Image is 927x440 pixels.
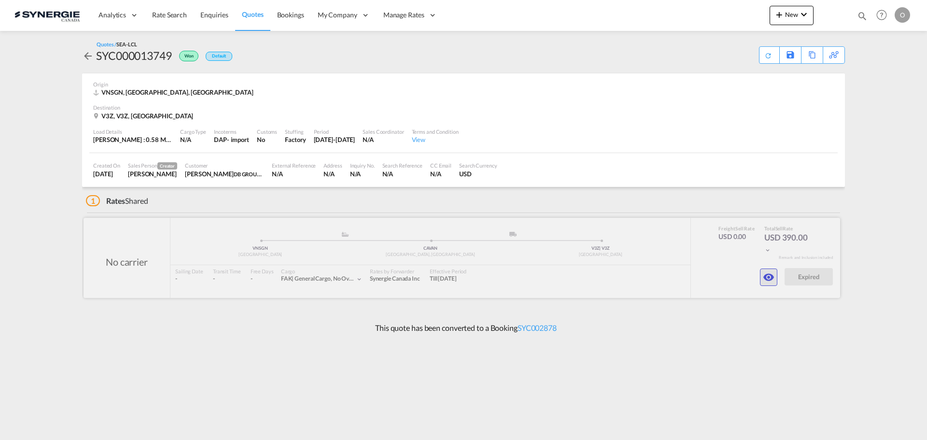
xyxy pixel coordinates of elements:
div: Cargo Type [180,128,206,135]
div: N/A [180,135,206,144]
a: SYC002878 [518,323,557,332]
div: Load Details [93,128,172,135]
span: SEA-LCL [116,41,137,47]
span: VNSGN, [GEOGRAPHIC_DATA], [GEOGRAPHIC_DATA] [101,88,253,96]
span: Quotes [242,10,263,18]
span: Help [873,7,890,23]
div: Period [314,128,355,135]
span: My Company [318,10,357,20]
div: Elizabeth Lacroix [185,170,264,178]
div: Created On [93,162,120,169]
span: Bookings [277,11,304,19]
div: Customs [257,128,277,135]
div: USD [459,170,497,178]
span: Won [184,53,196,62]
div: CC Email [430,162,451,169]
div: Shared [86,196,148,206]
div: Sales Coordinator [363,128,404,135]
div: External Reference [272,162,316,169]
md-icon: icon-chevron-down [798,9,810,20]
md-icon: icon-arrow-left [82,50,94,62]
div: Address [323,162,342,169]
div: Quotes /SEA-LCL [97,41,137,48]
div: Quote PDF is not available at this time [764,47,774,59]
span: Creator [157,162,177,170]
button: icon-plus 400-fgNewicon-chevron-down [770,6,814,25]
span: Enquiries [200,11,228,19]
div: VNSGN, Ho Chi Minh City, Asia Pacific [93,88,256,97]
div: Default [206,52,232,61]
div: N/A [363,135,404,144]
div: 4 Aug 2025 [93,170,120,178]
div: SYC000013749 [96,48,172,63]
div: N/A [350,170,375,178]
div: - import [227,135,249,144]
div: icon-arrow-left [82,48,96,63]
div: O [895,7,910,23]
div: icon-magnify [857,11,868,25]
md-icon: icon-eye [763,271,774,283]
md-icon: icon-magnify [857,11,868,21]
div: Destination [93,104,834,111]
div: DAP [214,135,227,144]
button: icon-eye [760,269,777,286]
div: N/A [382,170,422,178]
div: Search Reference [382,162,422,169]
div: Origin [93,81,834,88]
div: Customer [185,162,264,169]
span: Manage Rates [383,10,424,20]
div: Inquiry No. [350,162,375,169]
p: This quote has been converted to a Booking [370,323,557,333]
span: Analytics [98,10,126,20]
div: N/A [272,170,316,178]
div: Incoterms [214,128,249,135]
div: Won [172,48,201,63]
div: [PERSON_NAME] : 0.58 MT | Volumetric Wt : 4.00 CBM | Chargeable Wt : 4.00 W/M [93,135,172,144]
div: V3Z, V3Z, Canada [93,112,196,120]
div: Save As Template [780,47,801,63]
div: N/A [323,170,342,178]
img: 1f56c880d42311ef80fc7dca854c8e59.png [14,4,80,26]
div: Factory Stuffing [285,135,306,144]
div: 3 Sep 2025 [314,135,355,144]
div: Stuffing [285,128,306,135]
div: No [257,135,277,144]
div: Terms and Condition [412,128,459,135]
div: Sales Person [128,162,177,170]
span: DB GROUP US [234,170,268,178]
div: Search Currency [459,162,497,169]
div: Rosa Ho [128,170,177,178]
div: N/A [430,170,451,178]
md-icon: icon-plus 400-fg [773,9,785,20]
span: New [773,11,810,18]
div: Help [873,7,895,24]
md-icon: icon-refresh [763,51,773,60]
span: 1 [86,195,100,206]
span: Rate Search [152,11,187,19]
span: Rates [106,196,126,205]
div: View [412,135,459,144]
